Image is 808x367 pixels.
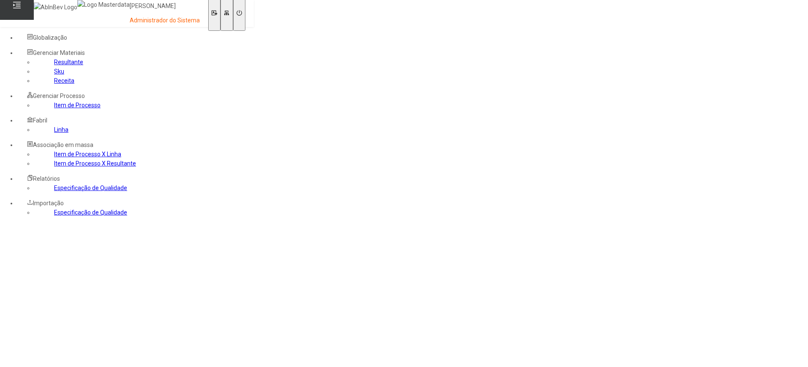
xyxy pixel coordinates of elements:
a: Resultante [54,59,83,65]
a: Receita [54,77,74,84]
a: Item de Processo X Resultante [54,160,136,167]
p: [PERSON_NAME] [130,2,200,11]
img: AbInBev Logo [34,3,77,12]
span: Fabril [33,117,47,124]
span: Gerenciar Processo [33,92,85,99]
a: Especificação de Qualidade [54,185,127,191]
span: Gerenciar Materiais [33,49,85,56]
a: Especificação de Qualidade [54,209,127,216]
a: Item de Processo [54,102,101,109]
span: Relatórios [33,175,60,182]
span: Importação [33,200,64,207]
p: Administrador do Sistema [130,16,200,25]
span: Globalização [33,34,67,41]
a: Linha [54,126,68,133]
a: Item de Processo X Linha [54,151,121,158]
a: Sku [54,68,64,75]
span: Associação em massa [33,141,93,148]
